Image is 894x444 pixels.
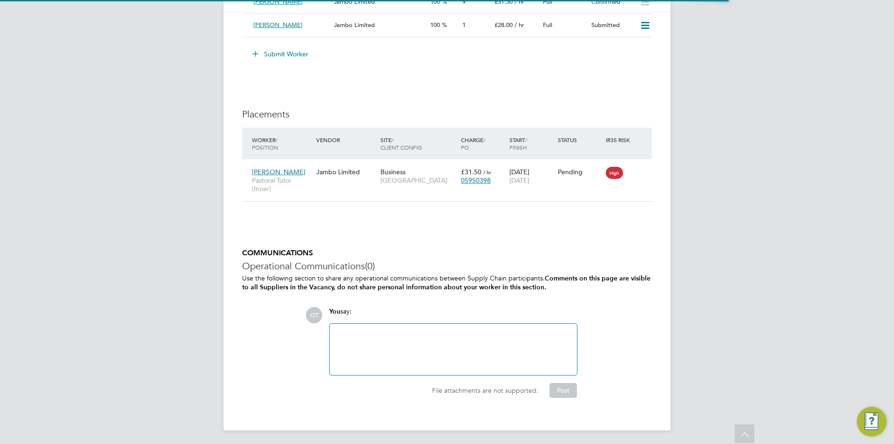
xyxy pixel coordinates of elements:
[461,136,485,151] span: / PO
[543,21,552,29] span: Full
[252,168,305,176] span: [PERSON_NAME]
[507,163,555,189] div: [DATE]
[459,131,507,156] div: Charge
[857,407,887,437] button: Engage Resource Center
[494,21,513,29] span: £28.00
[242,260,652,272] h3: Operational Communications
[462,21,466,29] span: 1
[242,248,652,258] h5: COMMUNICATIONS
[515,21,524,29] span: / hr
[430,21,440,29] span: 100
[380,168,406,176] span: Business
[549,383,577,398] button: Post
[461,176,491,184] span: 05950398
[365,260,375,272] span: (0)
[507,131,555,156] div: Start
[461,168,481,176] span: £31.50
[314,131,378,148] div: Vendor
[252,176,312,193] span: Pastoral Tutor (Inner)
[509,176,529,184] span: [DATE]
[334,21,375,29] span: Jambo Limited
[558,168,602,176] div: Pending
[306,307,322,323] span: OT
[483,169,491,176] span: / hr
[378,131,459,156] div: Site
[253,21,303,29] span: [PERSON_NAME]
[250,163,652,171] a: [PERSON_NAME]Pastoral Tutor (Inner)Jambo LimitedBusiness[GEOGRAPHIC_DATA]£31.50 / hr05950398[DATE...
[555,131,604,148] div: Status
[606,167,623,179] span: High
[314,163,378,181] div: Jambo Limited
[250,131,314,156] div: Worker
[242,274,650,291] b: Comments on this page are visible to all Suppliers in the Vacancy, do not share personal informat...
[588,18,636,33] div: Submitted
[432,386,538,395] span: File attachments are not supported.
[252,136,278,151] span: / Position
[329,307,340,315] span: You
[246,47,316,61] button: Submit Worker
[380,136,422,151] span: / Client Config
[603,131,636,148] div: IR35 Risk
[380,176,456,184] span: [GEOGRAPHIC_DATA]
[509,136,527,151] span: / Finish
[242,108,652,120] h3: Placements
[242,274,652,292] p: Use the following section to share any operational communications between Supply Chain participants.
[329,307,577,323] div: say:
